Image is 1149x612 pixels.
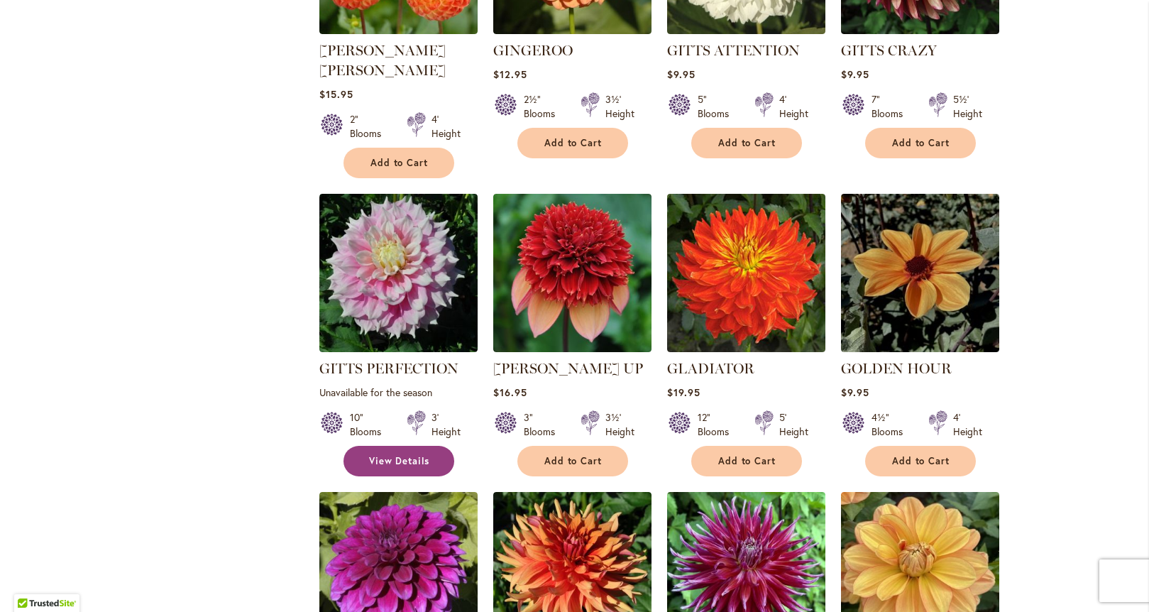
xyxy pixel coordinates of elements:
span: $19.95 [667,386,700,399]
a: GITTS PERFECTION [319,341,478,355]
div: 2½" Blooms [524,92,563,121]
a: Gladiator [667,341,825,355]
a: GITTS ATTENTION [667,42,800,59]
button: Add to Cart [865,446,976,476]
div: 3' Height [431,410,461,439]
div: 3½' Height [605,410,634,439]
a: GITTS PERFECTION [319,360,458,377]
a: View Details [343,446,454,476]
a: GOLDEN HOUR [841,360,952,377]
a: GINGEROO [493,23,652,37]
a: GLADIATOR [667,360,754,377]
img: Gladiator [667,194,825,352]
span: $9.95 [841,386,869,399]
iframe: Launch Accessibility Center [11,562,50,601]
span: Add to Cart [370,157,429,169]
img: GITTY UP [493,194,652,352]
div: 4' Height [431,112,461,141]
div: 2" Blooms [350,112,390,141]
div: 5' Height [779,410,808,439]
a: [PERSON_NAME] UP [493,360,643,377]
a: GITTS CRAZY [841,42,937,59]
button: Add to Cart [691,128,802,158]
span: $15.95 [319,87,353,101]
button: Add to Cart [517,446,628,476]
div: 4' Height [953,410,982,439]
div: 5½' Height [953,92,982,121]
div: 12" Blooms [698,410,737,439]
span: Add to Cart [718,455,776,467]
a: [PERSON_NAME] [PERSON_NAME] [319,42,446,79]
div: 3½' Height [605,92,634,121]
button: Add to Cart [343,148,454,178]
a: GITTS ATTENTION [667,23,825,37]
a: GINGEROO [493,42,573,59]
img: GITTS PERFECTION [319,194,478,352]
span: Add to Cart [544,137,603,149]
div: 10" Blooms [350,410,390,439]
img: Golden Hour [841,194,999,352]
div: 4½" Blooms [872,410,911,439]
span: $9.95 [667,67,696,81]
button: Add to Cart [865,128,976,158]
span: Add to Cart [544,455,603,467]
a: Golden Hour [841,341,999,355]
button: Add to Cart [517,128,628,158]
span: Add to Cart [892,137,950,149]
div: 7" Blooms [872,92,911,121]
div: 3" Blooms [524,410,563,439]
p: Unavailable for the season [319,386,478,399]
span: $12.95 [493,67,527,81]
div: 5" Blooms [698,92,737,121]
div: 4' Height [779,92,808,121]
a: Gitts Crazy [841,23,999,37]
span: $16.95 [493,386,527,399]
button: Add to Cart [691,446,802,476]
span: $9.95 [841,67,869,81]
a: GINGER WILLO [319,23,478,37]
span: Add to Cart [718,137,776,149]
span: Add to Cart [892,455,950,467]
span: View Details [369,455,430,467]
a: GITTY UP [493,341,652,355]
